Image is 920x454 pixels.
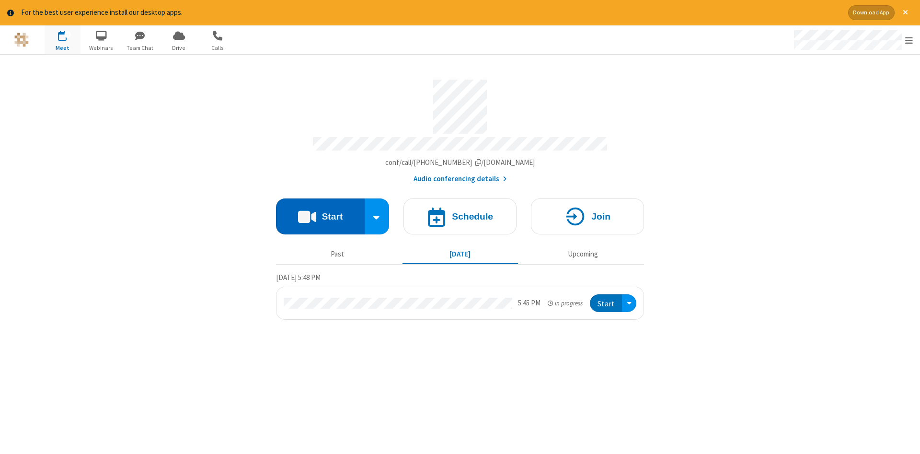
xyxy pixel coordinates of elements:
[848,5,895,20] button: Download App
[14,33,29,47] img: QA Selenium DO NOT DELETE OR CHANGE
[385,158,535,167] span: Copy my meeting room link
[280,245,395,264] button: Past
[322,212,343,221] h4: Start
[525,245,641,264] button: Upcoming
[785,25,920,54] div: Open menu
[276,273,321,282] span: [DATE] 5:48 PM
[122,44,158,52] span: Team Chat
[385,157,535,168] button: Copy my meeting room linkCopy my meeting room link
[403,198,517,234] button: Schedule
[590,294,622,312] button: Start
[531,198,644,234] button: Join
[276,272,644,320] section: Today's Meetings
[548,299,583,308] em: in progress
[200,44,236,52] span: Calls
[161,44,197,52] span: Drive
[414,174,507,185] button: Audio conferencing details
[276,198,365,234] button: Start
[65,31,71,38] div: 1
[45,44,80,52] span: Meet
[21,7,841,18] div: For the best user experience install our desktop apps.
[402,245,518,264] button: [DATE]
[276,72,644,184] section: Account details
[898,5,913,20] button: Close alert
[3,25,39,54] button: Logo
[622,294,636,312] div: Open menu
[365,198,390,234] div: Start conference options
[452,212,493,221] h4: Schedule
[591,212,610,221] h4: Join
[518,298,540,309] div: 5:45 PM
[83,44,119,52] span: Webinars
